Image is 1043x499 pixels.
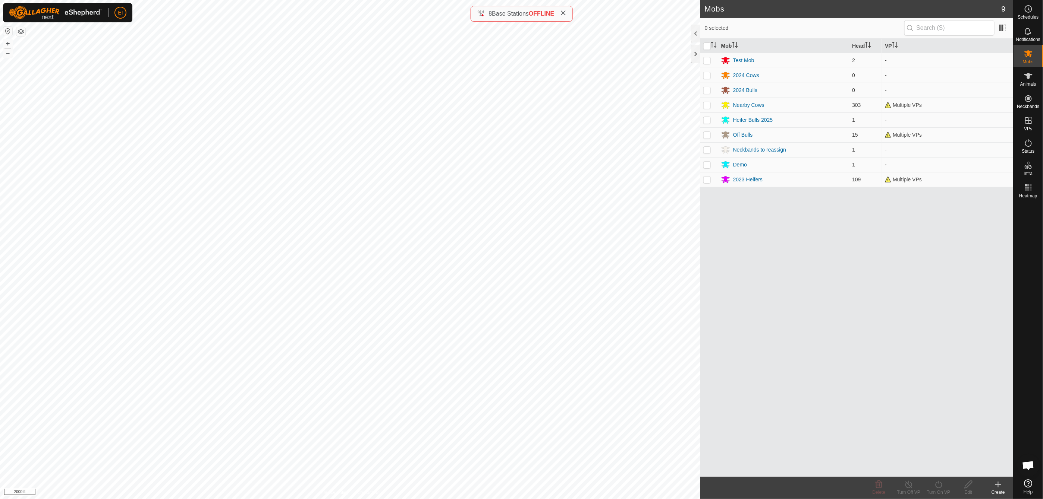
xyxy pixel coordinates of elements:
[873,490,886,495] span: Delete
[882,83,1013,98] td: -
[733,176,763,184] div: 2023 Heifers
[852,147,855,153] span: 1
[733,131,753,139] div: Off Bulls
[529,10,554,17] span: OFFLINE
[983,489,1013,496] div: Create
[885,132,922,138] span: Multiple VPs
[16,27,25,36] button: Map Layers
[852,117,855,123] span: 1
[1017,104,1039,109] span: Neckbands
[733,146,786,154] div: Neckbands to reassign
[885,102,922,108] span: Multiple VPs
[1020,82,1036,86] span: Animals
[954,489,983,496] div: Edit
[894,489,924,496] div: Turn Off VP
[882,157,1013,172] td: -
[852,102,861,108] span: 303
[9,6,102,19] img: Gallagher Logo
[733,86,757,94] div: 2024 Bulls
[1018,15,1039,19] span: Schedules
[882,53,1013,68] td: -
[852,57,855,63] span: 2
[852,132,858,138] span: 15
[904,20,995,36] input: Search (S)
[488,10,492,17] span: 8
[3,27,12,36] button: Reset Map
[1017,454,1040,477] div: Open chat
[852,72,855,78] span: 0
[852,162,855,168] span: 1
[1023,60,1034,64] span: Mobs
[711,43,717,49] p-sorticon: Activate to sort
[924,489,954,496] div: Turn On VP
[705,24,904,32] span: 0 selected
[1016,37,1040,42] span: Notifications
[1024,127,1032,131] span: VPs
[1024,171,1033,176] span: Infra
[732,43,738,49] p-sorticon: Activate to sort
[733,116,773,124] div: Heifer Bulls 2025
[1014,476,1043,497] a: Help
[1002,3,1006,15] span: 9
[705,4,1002,13] h2: Mobs
[892,43,898,49] p-sorticon: Activate to sort
[885,177,922,182] span: Multiple VPs
[852,177,861,182] span: 109
[882,39,1013,53] th: VP
[1019,194,1037,198] span: Heatmap
[882,112,1013,127] td: -
[718,39,849,53] th: Mob
[118,9,123,17] span: EI
[1022,149,1034,153] span: Status
[882,68,1013,83] td: -
[321,489,349,496] a: Privacy Policy
[733,71,759,79] div: 2024 Cows
[733,101,764,109] div: Nearby Cows
[849,39,882,53] th: Head
[358,489,380,496] a: Contact Us
[3,49,12,58] button: –
[882,142,1013,157] td: -
[733,57,754,64] div: Test Mob
[733,161,747,169] div: Demo
[1024,490,1033,494] span: Help
[852,87,855,93] span: 0
[3,39,12,48] button: +
[865,43,871,49] p-sorticon: Activate to sort
[492,10,529,17] span: Base Stations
